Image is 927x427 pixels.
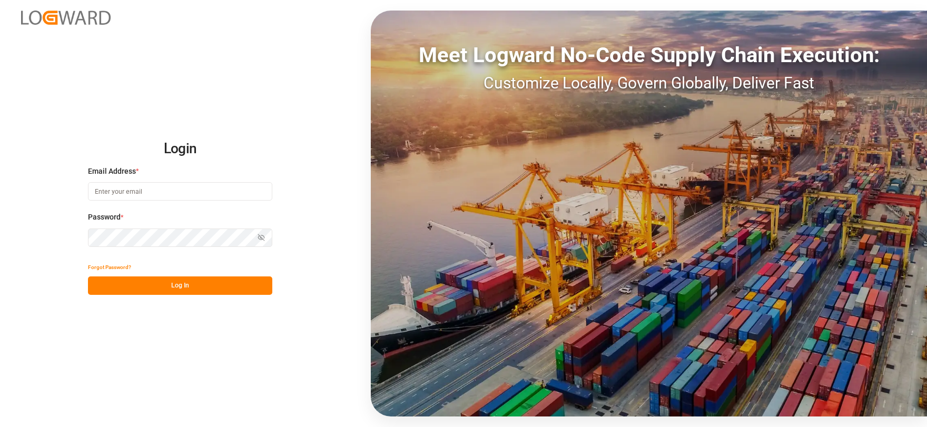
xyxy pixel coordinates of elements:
span: Email Address [88,166,136,177]
span: Password [88,212,121,223]
img: Logward_new_orange.png [21,11,111,25]
input: Enter your email [88,182,272,201]
div: Customize Locally, Govern Globally, Deliver Fast [371,71,927,95]
button: Forgot Password? [88,258,131,276]
button: Log In [88,276,272,295]
h2: Login [88,132,272,166]
div: Meet Logward No-Code Supply Chain Execution: [371,39,927,71]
